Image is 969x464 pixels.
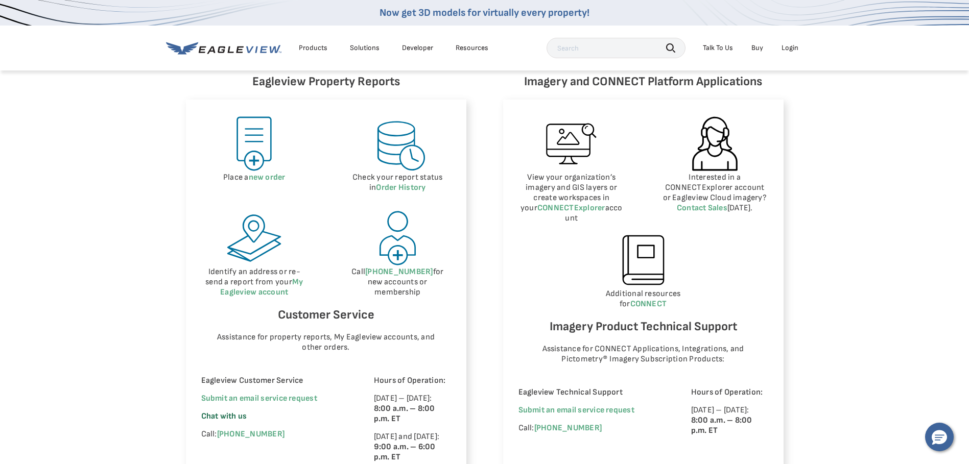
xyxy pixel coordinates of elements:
[220,277,303,297] a: My Eagleview account
[503,72,784,91] h6: Imagery and CONNECT Platform Applications
[374,394,451,424] p: [DATE] – [DATE]:
[376,183,426,192] a: Order History
[677,203,727,213] a: Contact Sales
[518,387,663,398] p: Eagleview Technical Support
[201,267,308,298] p: Identify an address or re-send a report from your
[518,423,663,433] p: Call:
[374,376,451,386] p: Hours of Operation:
[201,173,308,183] p: Place a
[518,173,625,224] p: View your organization’s imagery and GIS layers or create workspaces in your account
[344,173,451,193] p: Check your report status in
[703,43,733,53] div: Talk To Us
[925,423,954,451] button: Hello, have a question? Let’s chat.
[299,43,327,53] div: Products
[528,344,758,364] p: Assistance for CONNECT Applications, Integrations, and Pictometry® Imagery Subscription Products:
[350,43,380,53] div: Solutions
[534,423,602,433] a: [PHONE_NUMBER]
[201,411,247,421] span: Chat with us
[630,299,667,309] a: CONNECT
[211,332,441,353] p: Assistance for property reports, My Eagleview accounts, and other orders.
[380,7,589,19] a: Now get 3D models for virtually every property!
[547,38,686,58] input: Search
[217,429,285,439] a: [PHONE_NUMBER]
[456,43,488,53] div: Resources
[782,43,798,53] div: Login
[374,432,451,462] p: [DATE] and [DATE]:
[365,267,433,277] a: [PHONE_NUMBER]
[691,405,768,436] p: [DATE] – [DATE]:
[751,43,763,53] a: Buy
[201,394,317,403] a: Submit an email service request
[518,289,768,309] p: Additional resources for
[374,442,436,462] strong: 9:00 a.m. – 6:00 p.m. ET
[518,317,768,336] h6: Imagery Product Technical Support
[402,43,433,53] a: Developer
[691,387,768,398] p: Hours of Operation:
[537,203,605,213] a: CONNECTExplorer
[691,416,752,435] strong: 8:00 a.m. – 8:00 p.m. ET
[201,305,451,325] h6: Customer Service
[661,173,768,213] p: Interested in a CONNECTExplorer account or Eagleview Cloud imagery? [DATE].
[201,429,346,439] p: Call:
[374,404,435,424] strong: 8:00 a.m. – 8:00 p.m. ET
[201,376,346,386] p: Eagleview Customer Service
[518,405,634,415] a: Submit an email service request
[249,173,286,182] a: new order
[186,72,466,91] h6: Eagleview Property Reports
[344,267,451,298] p: Call for new accounts or membership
